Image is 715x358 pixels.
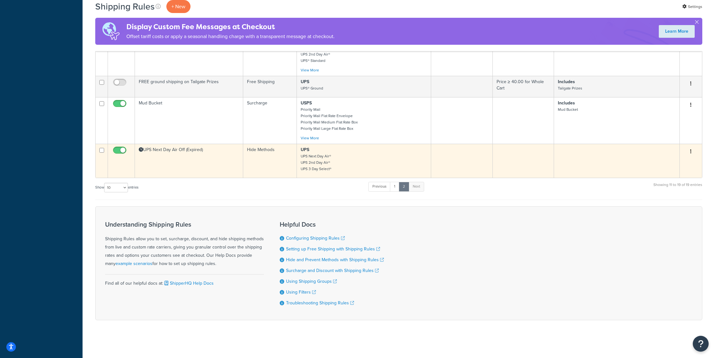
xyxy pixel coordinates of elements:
[558,85,582,91] small: Tailgate Prizes
[243,144,297,178] td: Hide Methods
[409,182,424,191] a: Next
[126,22,335,32] h4: Display Custom Fee Messages at Checkout
[286,267,379,274] a: Surcharge and Discount with Shipping Rules
[286,289,316,295] a: Using Filters
[163,280,214,287] a: ShipperHQ Help Docs
[104,183,128,192] select: Showentries
[243,76,297,97] td: Free Shipping
[135,76,243,97] td: FREE ground shipping on Tailgate Prizes
[693,336,709,352] button: Open Resource Center
[493,76,554,97] td: Price ≥ 40.00 for Whole Cart
[558,100,575,106] strong: Includes
[493,29,554,76] td: Quantity ≥ 4 for Everything in Shipping Group
[558,78,575,85] strong: Includes
[286,300,354,306] a: Troubleshooting Shipping Rules
[95,0,155,13] h1: Shipping Rules
[116,260,152,267] a: example scenarios
[135,144,243,178] td: UPS Next Day Air Off (Expired)
[286,278,337,285] a: Using Shipping Groups
[135,97,243,144] td: Mud Bucket
[243,97,297,144] td: Surcharge
[126,32,335,41] p: Offset tariff costs or apply a seasonal handling charge with a transparent message at checkout.
[105,221,264,228] h3: Understanding Shipping Rules
[286,246,380,252] a: Setting up Free Shipping with Shipping Rules
[105,221,264,268] div: Shipping Rules allow you to set, surcharge, discount, and hide shipping methods from live and cus...
[301,78,309,85] strong: UPS
[301,67,319,73] a: View More
[286,235,345,242] a: Configuring Shipping Rules
[280,221,384,228] h3: Helpful Docs
[368,182,391,191] a: Previous
[105,274,264,288] div: Find all of our helpful docs at:
[301,107,358,131] small: Priority Mail Priority Mail Flat Rate Envelope Priority Mail Medium Flat Rate Box Priority Mail L...
[301,135,319,141] a: View More
[243,29,297,76] td: Hide Methods
[301,153,331,172] small: UPS Next Day Air® UPS 2nd Day Air® UPS 3 Day Select®
[558,107,578,112] small: Mud Bucket
[653,181,702,195] div: Showing 11 to 19 of 19 entries
[95,18,126,45] img: duties-banner-06bc72dcb5fe05cb3f9472aba00be2ae8eb53ab6f0d8bb03d382ba314ac3c341.png
[301,100,312,106] strong: USPS
[390,182,399,191] a: 1
[301,85,323,91] small: UPS® Ground
[286,256,384,263] a: Hide and Prevent Methods with Shipping Rules
[301,146,309,153] strong: UPS
[95,183,138,192] label: Show entries
[399,182,409,191] a: 2
[682,2,702,11] a: Settings
[135,29,243,76] td: Orange Blanket Canister Hide when Quantity is more than 4
[659,25,695,38] a: Learn More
